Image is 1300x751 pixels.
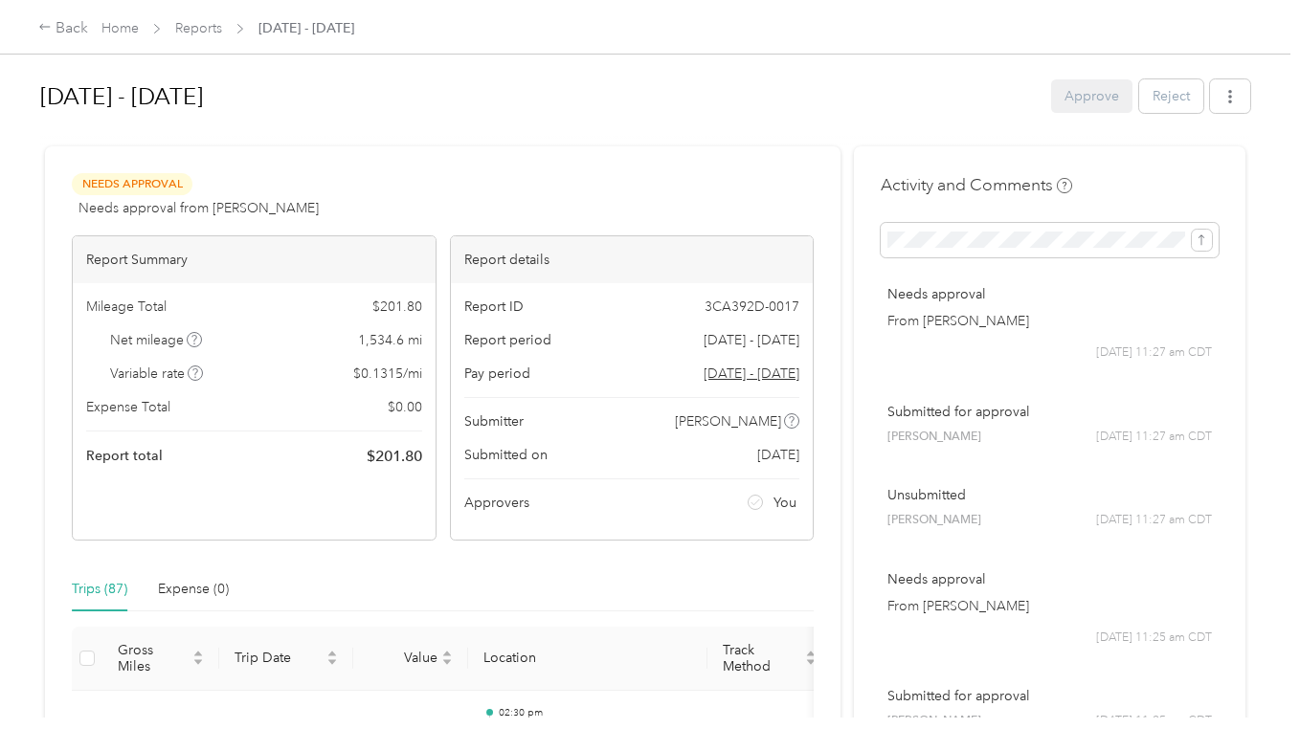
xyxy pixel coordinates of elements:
[887,485,1212,505] p: Unsubmitted
[101,20,139,36] a: Home
[358,330,422,350] span: 1,534.6 mi
[451,236,814,283] div: Report details
[86,397,170,417] span: Expense Total
[86,297,167,317] span: Mileage Total
[372,297,422,317] span: $ 201.80
[773,493,796,513] span: You
[464,297,524,317] span: Report ID
[110,364,204,384] span: Variable rate
[110,330,203,350] span: Net mileage
[887,569,1212,589] p: Needs approval
[441,656,453,668] span: caret-down
[887,596,1212,616] p: From [PERSON_NAME]
[1096,344,1212,362] span: [DATE] 11:27 am CDT
[464,493,529,513] span: Approvers
[192,648,204,659] span: caret-up
[464,445,548,465] span: Submitted on
[235,650,323,666] span: Trip Date
[72,173,192,195] span: Needs Approval
[805,656,817,668] span: caret-down
[369,650,437,666] span: Value
[704,364,799,384] span: Go to pay period
[326,656,338,668] span: caret-down
[326,648,338,659] span: caret-up
[72,579,127,600] div: Trips (87)
[805,648,817,659] span: caret-up
[464,364,530,384] span: Pay period
[40,74,1038,120] h1: Aug 1 - 31, 2025
[723,642,801,674] span: Track Method
[1096,512,1212,529] span: [DATE] 11:27 am CDT
[887,713,981,730] span: [PERSON_NAME]
[353,364,422,384] span: $ 0.1315 / mi
[675,411,781,431] span: [PERSON_NAME]
[1193,644,1300,751] iframe: Everlance-gr Chat Button Frame
[464,411,524,431] span: Submitter
[367,445,422,468] span: $ 201.80
[441,648,453,659] span: caret-up
[1096,429,1212,446] span: [DATE] 11:27 am CDT
[192,656,204,668] span: caret-down
[887,284,1212,304] p: Needs approval
[1096,630,1212,647] span: [DATE] 11:25 am CDT
[102,627,219,691] th: Gross Miles
[887,311,1212,331] p: From [PERSON_NAME]
[118,642,189,674] span: Gross Miles
[73,236,436,283] div: Report Summary
[887,512,981,529] span: [PERSON_NAME]
[258,18,354,38] span: [DATE] - [DATE]
[704,330,799,350] span: [DATE] - [DATE]
[38,17,88,40] div: Back
[353,627,468,691] th: Value
[887,686,1212,706] p: Submitted for approval
[881,173,1072,197] h4: Activity and Comments
[707,627,832,691] th: Track Method
[86,446,163,466] span: Report total
[887,402,1212,422] p: Submitted for approval
[499,706,692,719] p: 02:30 pm
[219,627,353,691] th: Trip Date
[175,20,222,36] a: Reports
[705,297,799,317] span: 3CA392D-0017
[757,445,799,465] span: [DATE]
[1096,713,1212,730] span: [DATE] 11:25 am CDT
[887,429,981,446] span: [PERSON_NAME]
[468,627,707,691] th: Location
[464,330,551,350] span: Report period
[158,579,229,600] div: Expense (0)
[78,198,319,218] span: Needs approval from [PERSON_NAME]
[388,397,422,417] span: $ 0.00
